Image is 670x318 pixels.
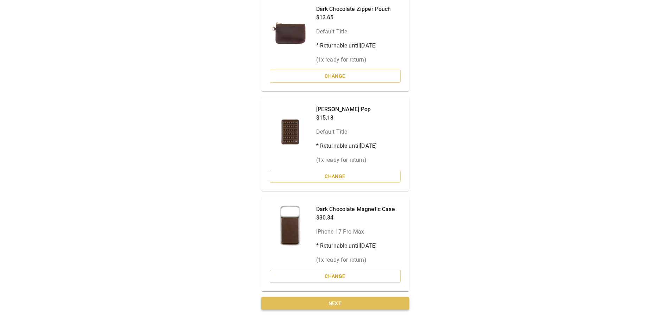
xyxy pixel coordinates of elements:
[316,205,395,214] p: Dark Chocolate Magnetic Case
[316,256,395,264] p: ( 1 x ready for return)
[316,105,377,114] p: [PERSON_NAME] Pop
[316,13,391,22] p: $13.65
[316,27,391,36] p: Default Title
[261,297,409,310] button: Next
[316,214,395,222] p: $30.34
[270,270,401,283] button: Change
[316,156,377,164] p: ( 1 x ready for return)
[316,56,391,64] p: ( 1 x ready for return)
[316,5,391,13] p: Dark Chocolate Zipper Pouch
[316,114,377,122] p: $15.18
[316,242,395,250] p: * Returnable until [DATE]
[316,228,395,236] p: iPhone 17 Pro Max
[316,128,377,136] p: Default Title
[316,142,377,150] p: * Returnable until [DATE]
[270,170,401,183] button: Change
[316,42,391,50] p: * Returnable until [DATE]
[270,70,401,83] button: Change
